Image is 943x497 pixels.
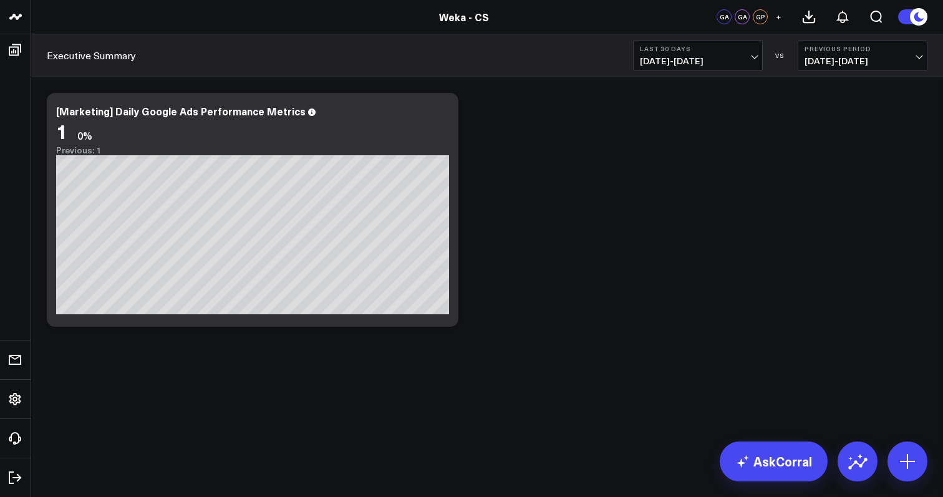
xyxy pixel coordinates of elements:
[439,10,489,24] a: Weka - CS
[735,9,750,24] div: GA
[798,41,927,70] button: Previous Period[DATE]-[DATE]
[56,104,306,118] div: [Marketing] Daily Google Ads Performance Metrics
[717,9,732,24] div: GA
[56,120,68,142] div: 1
[776,12,781,21] span: +
[56,145,449,155] div: Previous: 1
[720,442,828,481] a: AskCorral
[77,128,92,142] div: 0%
[805,56,921,66] span: [DATE] - [DATE]
[769,52,791,59] div: VS
[805,45,921,52] b: Previous Period
[640,45,756,52] b: Last 30 Days
[771,9,786,24] button: +
[640,56,756,66] span: [DATE] - [DATE]
[753,9,768,24] div: GP
[47,49,136,62] a: Executive Summary
[633,41,763,70] button: Last 30 Days[DATE]-[DATE]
